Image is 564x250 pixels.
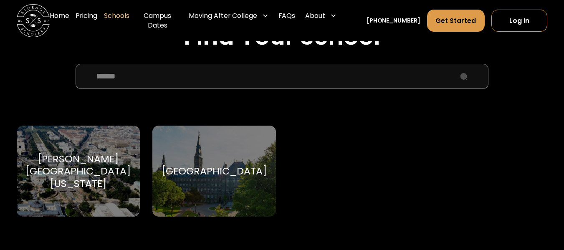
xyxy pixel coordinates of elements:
[17,4,50,37] a: home
[17,126,140,216] a: Go to selected school
[17,23,548,51] h2: Find Your School
[185,4,272,27] div: Moving After College
[17,4,50,37] img: Storage Scholars main logo
[162,165,267,177] div: [GEOGRAPHIC_DATA]
[305,11,325,21] div: About
[367,16,420,25] a: [PHONE_NUMBER]
[278,4,295,37] a: FAQs
[17,64,548,236] form: School Select Form
[491,10,547,32] a: Log In
[104,4,129,37] a: Schools
[76,4,97,37] a: Pricing
[25,153,131,190] div: [PERSON_NAME][GEOGRAPHIC_DATA][US_STATE]
[302,4,340,27] div: About
[427,10,485,32] a: Get Started
[136,4,179,37] a: Campus Dates
[50,4,69,37] a: Home
[189,11,257,21] div: Moving After College
[152,126,276,216] a: Go to selected school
